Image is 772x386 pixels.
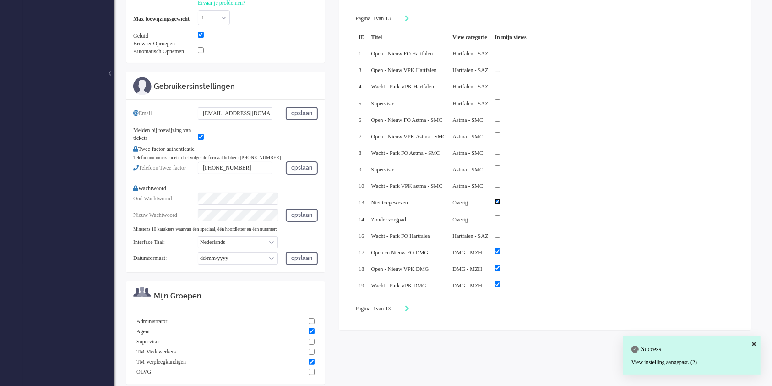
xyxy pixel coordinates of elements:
[359,166,361,173] span: 9
[452,183,483,189] span: Astma - SMC
[136,348,176,356] span: TM Medewerkers
[370,15,376,22] input: Page
[359,83,361,90] span: 4
[405,14,409,23] div: Next
[133,181,318,193] div: Wachtwoord
[133,32,198,40] div: Geluid
[371,50,433,57] span: Open - Nieuw FO Hartfalen
[154,291,318,302] div: Mijn Groepen
[359,282,364,289] span: 19
[371,117,442,123] span: Open - Nieuw FO Astma - SMC
[355,30,368,44] div: ID
[359,249,364,256] span: 17
[133,195,172,202] span: Oud Wachtwoord
[491,30,529,44] div: In mijn views
[452,150,483,156] span: Astma - SMC
[371,266,429,272] span: Open - Nieuw VPK DMG
[371,83,434,90] span: Wacht - Park VPK Hartfalen
[371,183,442,189] span: Wacht - Park VPK astma - SMC
[631,346,752,353] h4: Success
[452,83,488,90] span: Hartfalen - SAZ
[452,100,488,107] span: Hartfalen - SAZ
[371,166,395,173] span: Supervisie
[359,216,364,223] span: 14
[452,266,482,272] span: DMG - MZH
[452,117,483,123] span: Astma - SMC
[452,216,468,223] span: Overig
[133,16,190,22] b: Max toewijzingsgewicht
[371,100,395,107] span: Supervisie
[359,67,361,73] span: 3
[359,100,361,107] span: 5
[136,368,151,376] span: OLVG
[452,282,482,289] span: DMG - MZH
[136,328,150,336] span: Agent
[133,145,318,153] div: Twee-factor-authenticatie
[133,212,177,218] span: Nieuw Wachtwoord
[371,150,440,156] span: Wacht - Park FO Astma - SMC
[133,155,281,160] small: Telefoonnummers moeten het volgende formaat hebben: [PHONE_NUMBER]
[133,110,198,123] div: Email
[136,318,167,325] span: Administrator
[133,77,152,95] img: ic_m_profile.svg
[452,166,483,173] span: Astma - SMC
[133,287,151,297] img: ic_m_group.svg
[371,67,437,73] span: Open - Nieuw VPK Hartfalen
[286,161,318,175] button: opslaan
[371,199,408,206] span: Niet toegewezen
[631,358,752,366] div: View instelling aangepast. (2)
[452,50,488,57] span: Hartfalen - SAZ
[133,226,277,232] small: Minstens 10 karakters waarvan één speciaal, één hoofdletter en één nummer:
[133,238,198,246] div: Interface Taal:
[452,233,488,239] span: Hartfalen - SAZ
[136,358,186,366] span: TM Verpleegkundigen
[371,216,406,223] span: Zonder zorgpad
[154,82,318,92] div: Gebruikersinstellingen
[286,252,318,265] button: opslaan
[359,50,361,57] span: 1
[355,14,735,23] div: Pagination
[359,117,361,123] span: 6
[355,304,735,314] div: Pagination
[452,67,488,73] span: Hartfalen - SAZ
[371,233,430,239] span: Wacht - Park FO Hartfalen
[359,199,364,206] span: 13
[359,183,364,189] span: 10
[359,266,364,272] span: 18
[449,30,491,44] div: View categorie
[133,127,198,142] div: Melden bij toewijzing van tickets
[133,164,198,178] div: Telefoon Twee-factor
[359,150,361,156] span: 8
[133,254,198,262] div: Datumformaat:
[286,107,318,120] button: opslaan
[452,133,483,140] span: Astma - SMC
[370,305,376,313] input: Page
[359,133,361,140] span: 7
[405,304,409,314] div: Next
[452,199,468,206] span: Overig
[452,249,482,256] span: DMG - MZH
[371,282,426,289] span: Wacht - Park VPK DMG
[368,30,450,44] div: Titel
[371,249,429,256] span: Open en Nieuw FO DMG
[133,40,198,55] div: Browser Oproepen Automatisch Opnemen
[286,209,318,222] button: opslaan
[136,338,160,346] span: Supervisor
[359,233,364,239] span: 16
[371,133,446,140] span: Open - Nieuw VPK Astma - SMC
